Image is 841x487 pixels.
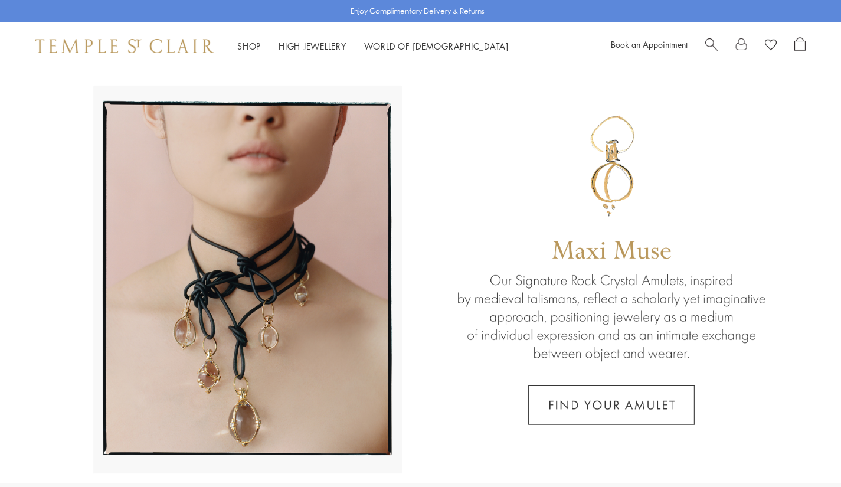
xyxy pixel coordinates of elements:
a: Open Shopping Bag [794,37,806,55]
p: Enjoy Complimentary Delivery & Returns [351,5,485,17]
a: Book an Appointment [611,38,688,50]
a: ShopShop [237,40,261,52]
a: High JewelleryHigh Jewellery [279,40,346,52]
a: View Wishlist [765,37,777,55]
nav: Main navigation [237,39,509,54]
img: Temple St. Clair [35,39,214,53]
a: Search [705,37,718,55]
a: World of [DEMOGRAPHIC_DATA]World of [DEMOGRAPHIC_DATA] [364,40,509,52]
